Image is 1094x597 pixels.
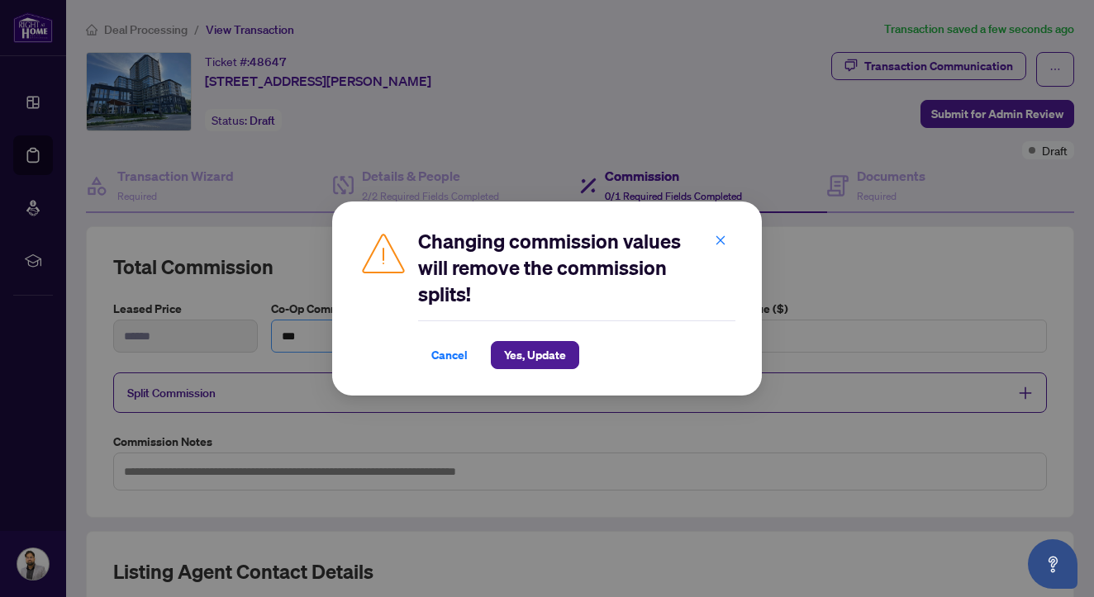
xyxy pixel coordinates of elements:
[418,341,481,369] button: Cancel
[359,228,408,277] img: Caution Icon
[1028,539,1077,589] button: Open asap
[715,235,726,246] span: close
[431,342,468,368] span: Cancel
[418,228,735,307] h2: Changing commission values will remove the commission splits!
[491,341,579,369] button: Yes, Update
[504,342,566,368] span: Yes, Update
